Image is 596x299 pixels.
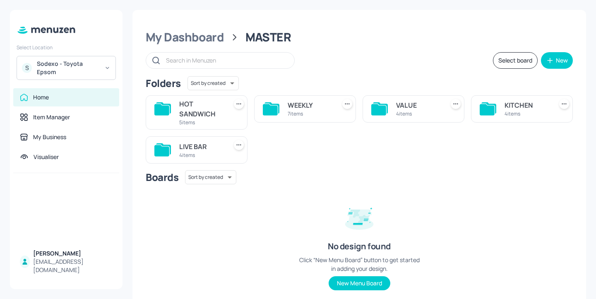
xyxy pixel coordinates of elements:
input: Search in Menuzen [166,54,286,66]
div: New [556,58,568,63]
div: Item Manager [33,113,70,121]
div: HOT SANDWICH [179,99,224,119]
div: Select Location [17,44,116,51]
button: New [541,52,573,69]
div: S [22,63,32,73]
div: Home [33,93,49,101]
div: Click “New Menu Board” button to get started in adding your design. [297,256,421,273]
div: LIVE BAR [179,142,224,152]
div: Boards [146,171,178,184]
img: design-empty [339,196,380,237]
div: My Business [33,133,66,141]
div: 4 items [179,152,224,159]
div: [EMAIL_ADDRESS][DOMAIN_NAME] [33,258,113,274]
div: VALUE [396,100,441,110]
button: Select board [493,52,538,69]
div: MASTER [245,30,291,45]
div: Folders [146,77,181,90]
div: Sodexo - Toyota Epsom [37,60,99,76]
div: 7 items [288,110,332,117]
div: Sort by created [187,75,239,92]
div: [PERSON_NAME] [33,249,113,258]
div: Visualiser [34,153,59,161]
div: WEEKLY [288,100,332,110]
div: No design found [328,241,391,252]
div: 4 items [396,110,441,117]
div: My Dashboard [146,30,224,45]
div: Sort by created [185,169,236,186]
div: 5 items [179,119,224,126]
div: 4 items [505,110,549,117]
button: New Menu Board [329,276,390,290]
div: KITCHEN [505,100,549,110]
